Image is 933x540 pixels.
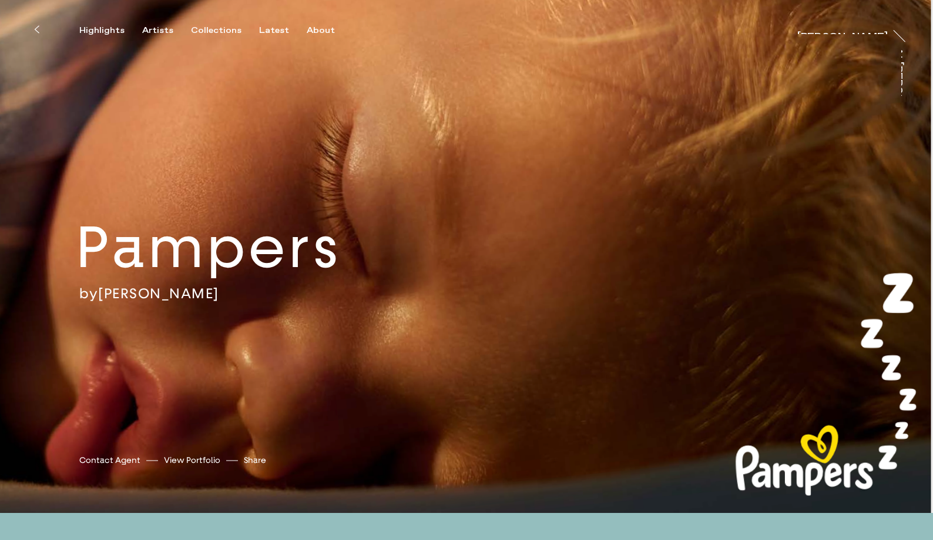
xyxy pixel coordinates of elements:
[79,25,125,36] div: Highlights
[797,22,888,34] a: [PERSON_NAME]
[244,452,266,468] button: Share
[79,454,140,466] a: Contact Agent
[259,25,289,36] div: Latest
[894,48,903,153] div: At [PERSON_NAME]
[259,25,307,36] button: Latest
[307,25,335,36] div: About
[76,211,421,285] h2: Pampers
[191,25,259,36] button: Collections
[98,285,219,302] a: [PERSON_NAME]
[142,25,173,36] div: Artists
[164,454,220,466] a: View Portfolio
[901,48,913,96] a: At [PERSON_NAME]
[79,25,142,36] button: Highlights
[307,25,353,36] button: About
[142,25,191,36] button: Artists
[79,285,98,302] span: by
[191,25,241,36] div: Collections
